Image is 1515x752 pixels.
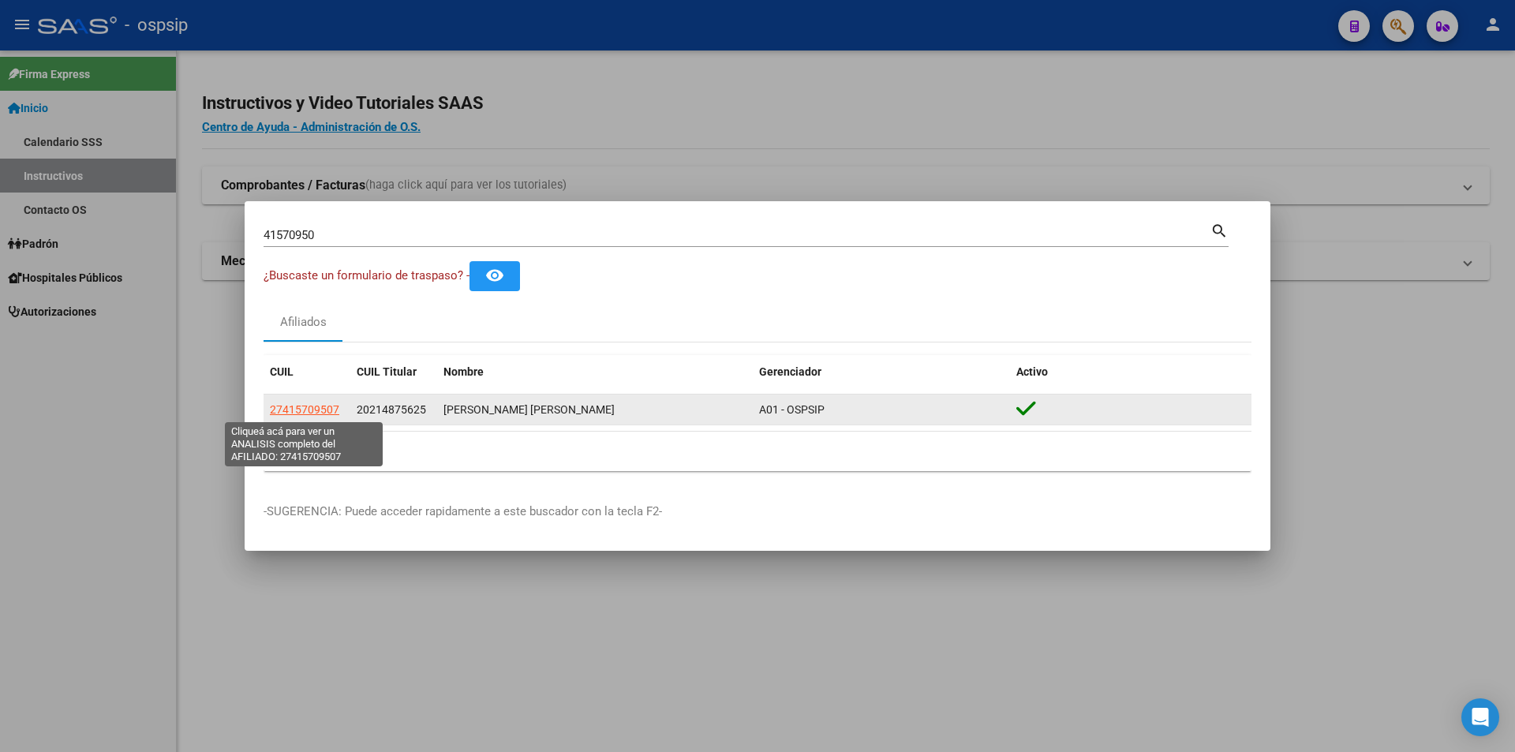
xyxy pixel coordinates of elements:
[759,365,821,378] span: Gerenciador
[1210,220,1229,239] mat-icon: search
[443,401,746,419] div: [PERSON_NAME] [PERSON_NAME]
[280,313,327,331] div: Afiliados
[1016,365,1048,378] span: Activo
[264,355,350,389] datatable-header-cell: CUIL
[264,503,1251,521] p: -SUGERENCIA: Puede acceder rapidamente a este buscador con la tecla F2-
[357,403,426,416] span: 20214875625
[270,403,339,416] span: 27415709507
[350,355,437,389] datatable-header-cell: CUIL Titular
[485,266,504,285] mat-icon: remove_red_eye
[1461,698,1499,736] div: Open Intercom Messenger
[1010,355,1251,389] datatable-header-cell: Activo
[270,365,294,378] span: CUIL
[357,365,417,378] span: CUIL Titular
[437,355,753,389] datatable-header-cell: Nombre
[443,365,484,378] span: Nombre
[264,268,469,282] span: ¿Buscaste un formulario de traspaso? -
[753,355,1010,389] datatable-header-cell: Gerenciador
[759,403,825,416] span: A01 - OSPSIP
[264,432,1251,471] div: 1 total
